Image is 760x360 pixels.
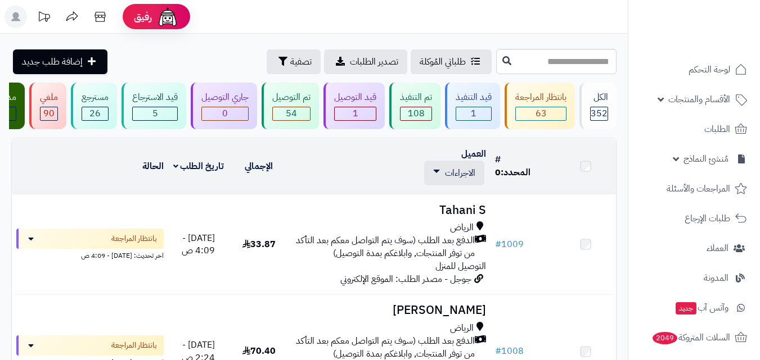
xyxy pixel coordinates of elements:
a: قيد التوصيل 1 [321,83,387,129]
h3: [PERSON_NAME] [294,304,486,317]
div: قيد التنفيذ [456,91,492,104]
span: وآتس آب [674,300,728,316]
span: جوجل - مصدر الطلب: الموقع الإلكتروني [340,272,471,286]
span: 352 [591,107,608,120]
a: الإجمالي [245,160,273,173]
a: #1009 [495,238,524,251]
span: المراجعات والأسئلة [667,181,730,197]
a: الكل352 [577,83,619,129]
span: التوصيل للمنزل [435,259,486,273]
a: # [495,153,501,166]
span: 1 [471,107,476,120]
span: طلبات الإرجاع [685,211,730,226]
div: ملغي [40,91,58,104]
img: logo-2.png [683,30,749,53]
a: الطلبات [635,116,753,143]
div: 26 [82,107,108,120]
span: 0 [222,107,228,120]
span: الاجراءات [445,166,475,180]
img: ai-face.png [156,6,179,28]
button: تصفية [267,49,321,74]
span: لوحة التحكم [689,62,730,78]
a: العملاء [635,235,753,262]
a: طلبات الإرجاع [635,205,753,232]
div: 54 [273,107,310,120]
span: المدونة [704,270,728,286]
span: تصفية [290,55,312,69]
div: 63 [516,107,566,120]
span: جديد [676,302,696,315]
a: ملغي 90 [27,83,69,129]
a: بانتظار المراجعة 63 [502,83,577,129]
span: 70.40 [242,344,276,358]
a: الحالة [142,160,164,173]
a: قيد التنفيذ 1 [443,83,502,129]
span: [DATE] - 4:09 ص [182,231,215,258]
span: طلباتي المُوكلة [420,55,466,69]
a: #1008 [495,344,524,358]
span: 26 [89,107,101,120]
span: # [495,238,501,251]
div: 1 [335,107,376,120]
div: جاري التوصيل [201,91,249,104]
div: الكل [590,91,608,104]
div: تم التوصيل [272,91,311,104]
a: المدونة [635,265,753,291]
div: تم التنفيذ [400,91,432,104]
div: قيد الاسترجاع [132,91,178,104]
span: 2049 [653,332,677,344]
a: تاريخ الطلب [173,160,224,173]
div: 1 [456,107,491,120]
span: العملاء [707,240,728,256]
span: 33.87 [242,238,276,251]
a: تم التوصيل 54 [259,83,321,129]
div: مسترجع [82,91,109,104]
span: # [495,344,501,358]
a: تم التنفيذ 108 [387,83,443,129]
a: طلباتي المُوكلة [411,49,492,74]
span: 0 [495,166,501,179]
a: إضافة طلب جديد [13,49,107,74]
div: 5 [133,107,177,120]
a: جاري التوصيل 0 [188,83,259,129]
a: تصدير الطلبات [324,49,407,74]
span: بانتظار المراجعة [111,340,157,351]
span: 5 [152,107,158,120]
span: الرياض [450,322,474,335]
a: العميل [461,147,486,161]
span: 63 [536,107,547,120]
span: بانتظار المراجعة [111,233,157,244]
div: 108 [401,107,431,120]
span: مُنشئ النماذج [683,151,728,167]
a: الاجراءات [433,166,475,180]
span: الرياض [450,221,474,234]
span: الطلبات [704,121,730,137]
span: رفيق [134,10,152,24]
a: لوحة التحكم [635,56,753,83]
h3: Tahani S [294,204,486,217]
a: السلات المتروكة2049 [635,324,753,351]
span: 108 [408,107,425,120]
span: 1 [353,107,358,120]
div: اخر تحديث: [DATE] - 4:09 ص [16,249,164,261]
span: 90 [43,107,55,120]
a: المراجعات والأسئلة [635,175,753,202]
a: قيد الاسترجاع 5 [119,83,188,129]
span: إضافة طلب جديد [22,55,83,69]
div: 90 [41,107,57,120]
a: وآتس آبجديد [635,294,753,321]
span: السلات المتروكة [651,330,730,345]
div: بانتظار المراجعة [515,91,566,104]
div: قيد التوصيل [334,91,376,104]
a: تحديثات المنصة [30,6,58,31]
span: 54 [286,107,297,120]
span: تصدير الطلبات [350,55,398,69]
div: المحدد: [495,166,551,179]
div: 0 [202,107,248,120]
span: الدفع بعد الطلب (سوف يتم التواصل معكم بعد التأكد من توفر المنتجات, وابلاغكم بمدة التوصيل) [294,234,475,260]
a: مسترجع 26 [69,83,119,129]
span: الأقسام والمنتجات [668,92,730,107]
